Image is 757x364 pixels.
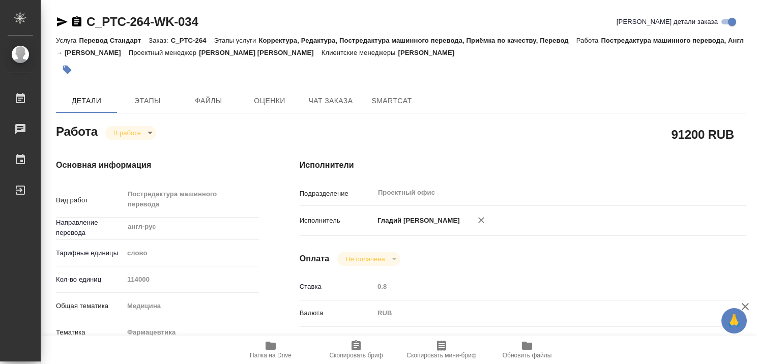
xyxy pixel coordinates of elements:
[56,218,124,238] p: Направление перевода
[374,279,709,294] input: Пустое поле
[124,297,259,315] div: Медицина
[56,159,259,171] h4: Основная информация
[56,58,78,81] button: Добавить тэг
[313,336,399,364] button: Скопировать бриф
[199,49,322,56] p: [PERSON_NAME] [PERSON_NAME]
[124,245,259,262] div: слово
[398,49,462,56] p: [PERSON_NAME]
[214,37,259,44] p: Этапы услуги
[56,122,98,140] h2: Работа
[374,305,709,322] div: RUB
[470,209,492,231] button: Удалить исполнителя
[149,37,170,44] p: Заказ:
[306,95,355,107] span: Чат заказа
[576,37,601,44] p: Работа
[56,16,68,28] button: Скопировать ссылку для ЯМессенджера
[62,95,111,107] span: Детали
[367,95,416,107] span: SmartCat
[79,37,149,44] p: Перевод Стандарт
[725,310,743,331] span: 🙏
[228,336,313,364] button: Папка на Drive
[56,301,124,311] p: Общая тематика
[56,195,124,205] p: Вид работ
[110,129,144,137] button: В работе
[71,16,83,28] button: Скопировать ссылку
[617,17,718,27] span: [PERSON_NAME] детали заказа
[406,352,476,359] span: Скопировать мини-бриф
[300,282,374,292] p: Ставка
[671,126,734,143] h2: 91200 RUB
[258,37,576,44] p: Корректура, Редактура, Постредактура машинного перевода, Приёмка по качеству, Перевод
[322,49,398,56] p: Клиентские менеджеры
[300,308,374,318] p: Валюта
[184,95,233,107] span: Файлы
[56,37,79,44] p: Услуга
[250,352,292,359] span: Папка на Drive
[374,216,460,226] p: Гладий [PERSON_NAME]
[123,95,172,107] span: Этапы
[721,308,747,333] button: 🙏
[171,37,214,44] p: C_PTC-264
[300,159,746,171] h4: Исполнители
[300,189,374,199] p: Подразделение
[56,327,124,338] p: Тематика
[399,336,484,364] button: Скопировать мини-бриф
[105,126,156,140] div: В работе
[342,255,388,263] button: Не оплачена
[245,95,294,107] span: Оценки
[300,253,330,265] h4: Оплата
[129,49,199,56] p: Проектный менеджер
[124,272,259,287] input: Пустое поле
[56,248,124,258] p: Тарифные единицы
[300,216,374,226] p: Исполнитель
[86,15,198,28] a: C_PTC-264-WK-034
[337,252,400,266] div: В работе
[503,352,552,359] span: Обновить файлы
[484,336,570,364] button: Обновить файлы
[56,275,124,285] p: Кол-во единиц
[329,352,383,359] span: Скопировать бриф
[124,324,259,341] div: Фармацевтика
